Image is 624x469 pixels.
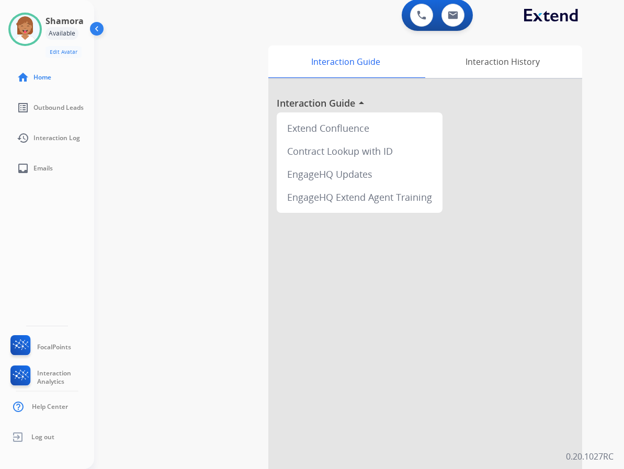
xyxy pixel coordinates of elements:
[33,104,84,112] span: Outbound Leads
[37,343,71,351] span: FocalPoints
[46,46,82,58] button: Edit Avatar
[46,27,78,40] div: Available
[423,45,582,78] div: Interaction History
[566,450,614,463] p: 0.20.1027RC
[17,162,29,175] mat-icon: inbox
[17,132,29,144] mat-icon: history
[33,164,53,173] span: Emails
[17,101,29,114] mat-icon: list_alt
[46,15,84,27] h3: Shamora
[31,433,54,441] span: Log out
[33,73,51,82] span: Home
[8,335,71,359] a: FocalPoints
[17,71,29,84] mat-icon: home
[281,117,438,140] div: Extend Confluence
[32,403,68,411] span: Help Center
[10,15,40,44] img: avatar
[268,45,423,78] div: Interaction Guide
[281,186,438,209] div: EngageHQ Extend Agent Training
[8,365,94,390] a: Interaction Analytics
[281,140,438,163] div: Contract Lookup with ID
[33,134,80,142] span: Interaction Log
[281,163,438,186] div: EngageHQ Updates
[37,369,94,386] span: Interaction Analytics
